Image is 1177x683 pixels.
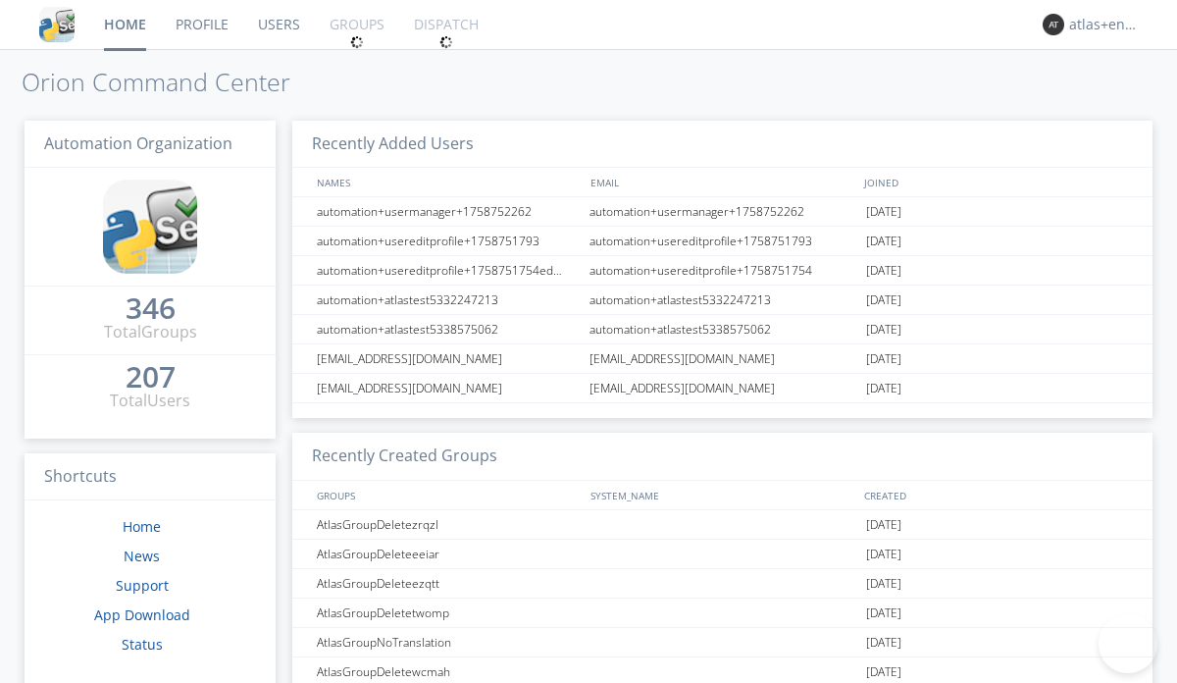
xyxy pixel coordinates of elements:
div: GROUPS [312,481,581,509]
div: AtlasGroupDeletezrqzl [312,510,584,539]
div: automation+atlastest5332247213 [585,286,861,314]
div: Total Groups [104,321,197,343]
div: AtlasGroupDeleteeeiar [312,540,584,568]
div: automation+usereditprofile+1758751754 [585,256,861,285]
div: [EMAIL_ADDRESS][DOMAIN_NAME] [312,374,584,402]
h3: Recently Added Users [292,121,1152,169]
div: NAMES [312,168,581,196]
span: [DATE] [866,256,901,286]
a: AtlasGroupDeletezrqzl[DATE] [292,510,1152,540]
h3: Recently Created Groups [292,433,1152,481]
span: [DATE] [866,227,901,256]
img: 373638.png [1043,14,1064,35]
img: spin.svg [350,35,364,49]
span: [DATE] [866,510,901,540]
div: automation+usereditprofile+1758751793 [585,227,861,255]
span: [DATE] [866,315,901,344]
img: cddb5a64eb264b2086981ab96f4c1ba7 [39,7,75,42]
div: 207 [126,367,176,387]
div: automation+usereditprofile+1758751754editedautomation+usereditprofile+1758751754 [312,256,584,285]
span: [DATE] [866,628,901,657]
div: automation+atlastest5338575062 [585,315,861,343]
div: Total Users [110,390,190,412]
a: AtlasGroupDeleteezqtt[DATE] [292,569,1152,599]
div: automation+atlastest5338575062 [312,315,584,343]
div: automation+atlastest5332247213 [312,286,584,314]
div: automation+usermanager+1758752262 [312,197,584,226]
div: [EMAIL_ADDRESS][DOMAIN_NAME] [312,344,584,373]
div: [EMAIL_ADDRESS][DOMAIN_NAME] [585,344,861,373]
a: [EMAIL_ADDRESS][DOMAIN_NAME][EMAIL_ADDRESS][DOMAIN_NAME][DATE] [292,344,1152,374]
h3: Shortcuts [25,453,276,501]
span: Automation Organization [44,132,232,154]
img: spin.svg [439,35,453,49]
span: [DATE] [866,344,901,374]
span: [DATE] [866,286,901,315]
a: News [124,547,160,565]
iframe: Toggle Customer Support [1099,614,1157,673]
div: EMAIL [586,168,859,196]
a: automation+atlastest5332247213automation+atlastest5332247213[DATE] [292,286,1152,315]
div: CREATED [859,481,1134,509]
a: Support [116,576,169,595]
a: Status [122,635,163,654]
a: 207 [126,367,176,390]
a: App Download [94,605,190,624]
a: 346 [126,298,176,321]
a: AtlasGroupDeletetwomp[DATE] [292,599,1152,628]
div: atlas+english0001 [1069,15,1143,34]
a: automation+atlastest5338575062automation+atlastest5338575062[DATE] [292,315,1152,344]
a: automation+usereditprofile+1758751754editedautomation+usereditprofile+1758751754automation+usered... [292,256,1152,286]
div: SYSTEM_NAME [586,481,859,509]
span: [DATE] [866,374,901,403]
a: [EMAIL_ADDRESS][DOMAIN_NAME][EMAIL_ADDRESS][DOMAIN_NAME][DATE] [292,374,1152,403]
div: automation+usermanager+1758752262 [585,197,861,226]
a: AtlasGroupDeleteeeiar[DATE] [292,540,1152,569]
a: automation+usereditprofile+1758751793automation+usereditprofile+1758751793[DATE] [292,227,1152,256]
a: automation+usermanager+1758752262automation+usermanager+1758752262[DATE] [292,197,1152,227]
a: AtlasGroupNoTranslation[DATE] [292,628,1152,657]
div: 346 [126,298,176,318]
span: [DATE] [866,599,901,628]
div: JOINED [859,168,1134,196]
div: [EMAIL_ADDRESS][DOMAIN_NAME] [585,374,861,402]
div: AtlasGroupDeletetwomp [312,599,584,627]
img: cddb5a64eb264b2086981ab96f4c1ba7 [103,180,197,274]
a: Home [123,517,161,536]
div: AtlasGroupDeleteezqtt [312,569,584,598]
div: automation+usereditprofile+1758751793 [312,227,584,255]
span: [DATE] [866,540,901,569]
span: [DATE] [866,569,901,599]
div: AtlasGroupNoTranslation [312,628,584,657]
span: [DATE] [866,197,901,227]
